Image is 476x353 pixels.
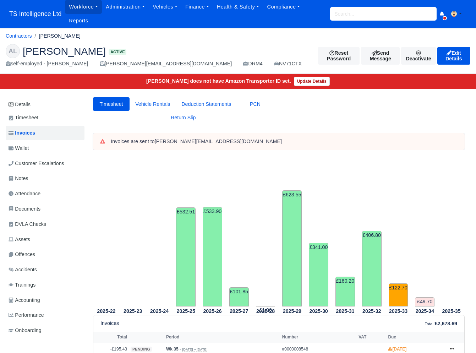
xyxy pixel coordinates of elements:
a: Performance [6,308,84,322]
th: 2025-31 [332,307,359,315]
td: £160.20 [335,277,355,306]
strong: £2,678.69 [435,321,457,326]
td: £623.55 [282,190,302,306]
a: Offences [6,248,84,261]
a: Wallet [6,141,84,155]
span: Timesheet [9,114,38,122]
th: 2025-26 [199,307,226,315]
span: Attendance [9,190,40,198]
th: VAT [357,332,386,343]
span: Notes [9,174,28,183]
button: Reset Password [318,47,360,65]
td: £49.70 [415,297,434,306]
a: Trainings [6,278,84,292]
th: Due [386,332,443,343]
strong: Wk 35 - [166,347,181,352]
th: Total [93,332,129,343]
th: 2025-23 [120,307,146,315]
a: Accidents [6,263,84,277]
div: self-employed - [PERSON_NAME] [6,60,88,68]
a: DVLA Checks [6,217,84,231]
span: Active [109,49,126,55]
li: [PERSON_NAME] [32,32,81,40]
span: Assets [9,235,30,244]
td: £122.70 [389,283,408,306]
a: Contractors [6,33,32,39]
strong: [PERSON_NAME][EMAIL_ADDRESS][DOMAIN_NAME] [155,139,282,144]
a: Deduction Statements [176,97,237,111]
span: Trainings [9,281,35,289]
div: Abel Ionatan Luca [0,38,476,74]
small: Total [425,322,433,326]
h6: Invoices [100,320,119,326]
th: 2025-33 [385,307,412,315]
strong: [DATE] [388,347,406,352]
a: Edit Details [437,47,470,65]
a: Timesheet [6,111,84,125]
div: DRM4 [243,60,263,68]
span: Accidents [9,266,37,274]
th: 2025-34 [411,307,438,315]
th: 2025-28 [252,307,279,315]
th: 2025-27 [226,307,252,315]
span: Invoices [9,129,35,137]
th: 2025-35 [438,307,465,315]
span: Onboarding [9,326,42,335]
span: DVLA Checks [9,220,46,228]
th: 2025-24 [146,307,173,315]
a: Attendance [6,187,84,201]
a: Return Slip [93,111,274,125]
input: Search... [330,7,437,21]
a: Notes [6,172,84,185]
a: Deactivate [401,47,436,65]
a: TS Intelligence Ltd [6,7,65,21]
th: 2025-25 [173,307,199,315]
td: £341.00 [309,243,328,306]
span: [PERSON_NAME] [23,46,106,56]
a: Documents [6,202,84,216]
th: 2025-29 [279,307,305,315]
span: Offences [9,250,35,259]
span: pending [131,347,152,352]
th: 2025-32 [359,307,385,315]
a: Vehicle Rentals [130,97,176,111]
th: Period [164,332,280,343]
div: [PERSON_NAME][EMAIL_ADDRESS][DOMAIN_NAME] [100,60,232,68]
a: NV71CTX [274,60,302,68]
a: Update Details [294,77,330,86]
td: £532.51 [176,207,196,306]
a: Timesheet [93,97,130,111]
td: £101.85 [229,287,249,306]
div: Invoices are sent to [111,138,458,145]
a: Assets [6,233,84,246]
a: Invoices [6,126,84,140]
a: Accounting [6,293,84,307]
a: Details [6,98,84,111]
a: Customer Escalations [6,157,84,170]
td: £406.80 [362,231,382,306]
td: £533.90 [203,207,222,306]
a: Send Message [361,47,400,65]
a: PCN [237,97,273,111]
th: 2025-22 [93,307,120,315]
span: Customer Escalations [9,159,64,168]
span: Wallet [9,144,29,152]
a: Onboarding [6,324,84,337]
span: Performance [9,311,44,319]
div: : [425,320,457,328]
th: Number [280,332,357,343]
a: Reports [65,14,92,28]
span: Accounting [9,296,40,304]
span: Documents [9,205,40,213]
th: 2025-30 [305,307,332,315]
small: [DATE] » [DATE] [182,347,207,352]
div: AL [6,44,20,58]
